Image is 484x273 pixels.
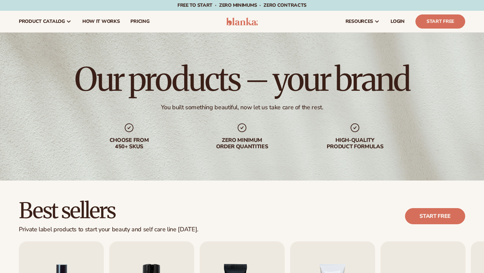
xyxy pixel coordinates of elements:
[177,2,307,8] span: Free to start · ZERO minimums · ZERO contracts
[19,199,198,222] h2: Best sellers
[77,11,125,32] a: How It Works
[125,11,155,32] a: pricing
[19,226,198,233] div: Private label products to start your beauty and self care line [DATE].
[161,104,323,111] div: You built something beautiful, now let us take care of the rest.
[391,19,405,24] span: LOGIN
[130,19,149,24] span: pricing
[312,137,398,150] div: High-quality product formulas
[82,19,120,24] span: How It Works
[340,11,385,32] a: resources
[19,19,65,24] span: product catalog
[385,11,410,32] a: LOGIN
[405,208,465,224] a: Start free
[415,14,465,29] a: Start Free
[346,19,373,24] span: resources
[86,137,172,150] div: Choose from 450+ Skus
[226,17,258,26] img: logo
[13,11,77,32] a: product catalog
[75,63,409,95] h1: Our products – your brand
[199,137,285,150] div: Zero minimum order quantities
